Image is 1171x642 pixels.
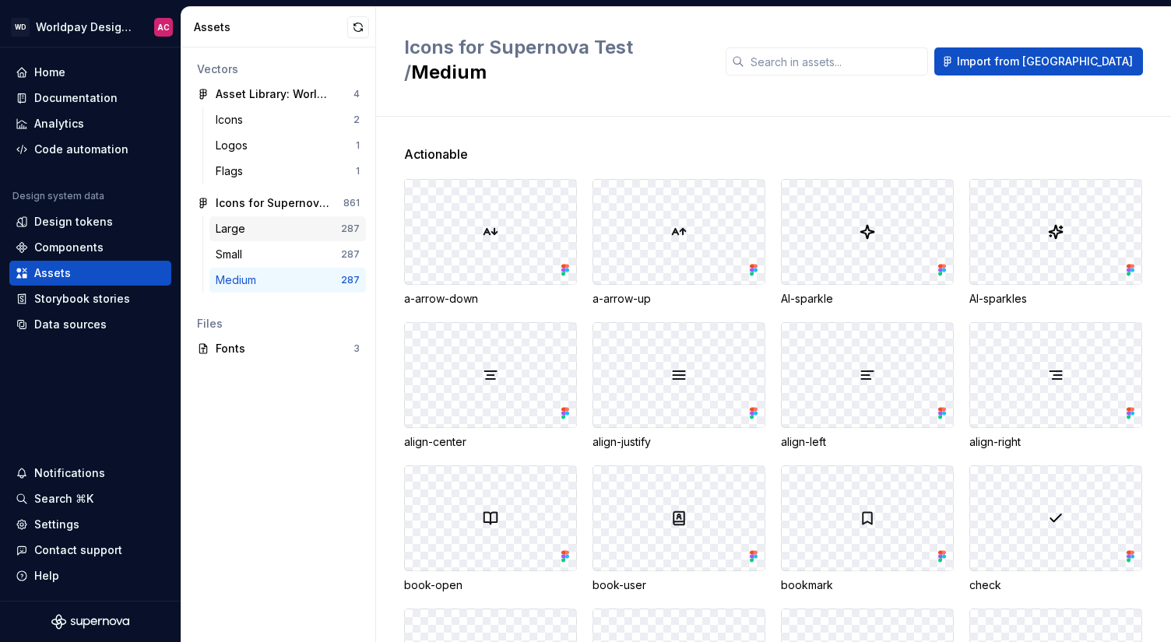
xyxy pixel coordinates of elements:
[216,247,248,262] div: Small
[34,491,93,507] div: Search ⌘K
[191,82,366,107] a: Asset Library: Worldpay Design System4
[781,577,954,593] div: bookmark
[216,138,254,153] div: Logos
[593,434,765,450] div: align-justify
[781,291,954,307] div: AI-sparkle
[209,159,366,184] a: Flags1
[51,614,129,630] svg: Supernova Logo
[34,517,79,532] div: Settings
[194,19,347,35] div: Assets
[216,195,332,211] div: Icons for Supernova Test
[9,137,171,162] a: Code automation
[969,291,1142,307] div: AI-sparkles
[197,316,360,332] div: Files
[9,209,171,234] a: Design tokens
[404,434,577,450] div: align-center
[353,88,360,100] div: 4
[216,221,251,237] div: Large
[9,512,171,537] a: Settings
[216,341,353,356] div: Fonts
[209,107,366,132] a: Icons2
[404,145,468,163] span: Actionable
[356,165,360,177] div: 1
[934,47,1143,75] button: Import from [GEOGRAPHIC_DATA]
[34,317,107,332] div: Data sources
[9,486,171,511] button: Search ⌘K
[593,291,765,307] div: a-arrow-up
[216,272,262,288] div: Medium
[11,18,30,37] div: WD
[34,142,128,157] div: Code automation
[744,47,928,75] input: Search in assets...
[216,86,332,102] div: Asset Library: Worldpay Design System
[404,35,707,85] h2: Medium
[356,139,360,152] div: 1
[9,286,171,311] a: Storybook stories
[216,163,249,179] div: Flags
[36,19,135,35] div: Worldpay Design System
[34,568,59,584] div: Help
[209,268,366,293] a: Medium287
[34,542,122,558] div: Contact support
[9,235,171,260] a: Components
[157,21,170,33] div: AC
[353,342,360,355] div: 3
[34,65,65,80] div: Home
[9,461,171,486] button: Notifications
[404,577,577,593] div: book-open
[341,223,360,235] div: 287
[191,336,366,361] a: Fonts3
[404,36,633,83] span: Icons for Supernova Test /
[404,291,577,307] div: a-arrow-down
[34,291,130,307] div: Storybook stories
[191,191,366,216] a: Icons for Supernova Test861
[34,214,113,230] div: Design tokens
[969,434,1142,450] div: align-right
[216,112,249,128] div: Icons
[343,197,360,209] div: 861
[9,86,171,111] a: Documentation
[969,577,1142,593] div: check
[9,60,171,85] a: Home
[12,190,104,202] div: Design system data
[781,434,954,450] div: align-left
[593,577,765,593] div: book-user
[34,240,104,255] div: Components
[209,242,366,267] a: Small287
[9,563,171,588] button: Help
[209,216,366,241] a: Large287
[341,274,360,286] div: 287
[197,61,360,77] div: Vectors
[209,133,366,158] a: Logos1
[9,111,171,136] a: Analytics
[34,265,71,281] div: Assets
[34,465,105,481] div: Notifications
[9,538,171,563] button: Contact support
[341,248,360,261] div: 287
[957,54,1133,69] span: Import from [GEOGRAPHIC_DATA]
[34,90,118,106] div: Documentation
[3,10,178,44] button: WDWorldpay Design SystemAC
[9,312,171,337] a: Data sources
[34,116,84,132] div: Analytics
[9,261,171,286] a: Assets
[353,114,360,126] div: 2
